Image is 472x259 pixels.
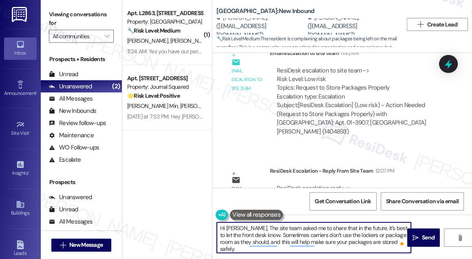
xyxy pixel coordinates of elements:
strong: 🌟 Risk Level: Positive [127,92,180,99]
input: All communities [53,30,101,43]
div: Apt. L2863, [STREET_ADDRESS][PERSON_NAME] [127,9,203,18]
a: Buildings [4,198,37,219]
div: Unanswered [49,193,92,202]
i:  [105,33,109,40]
i:  [417,21,423,28]
div: Apt. [STREET_ADDRESS] [127,74,203,83]
i:  [457,235,463,241]
div: Escalate [49,156,81,164]
span: : The resident is complaining about packages being left on the mail room floor. This is a communi... [216,35,403,61]
span: • [29,129,31,135]
div: All Messages [49,217,93,226]
div: Email escalation to site team [232,67,263,93]
a: Site Visit • [4,118,37,140]
span: [PERSON_NAME] [127,37,170,44]
span: Get Conversation Link [315,197,371,206]
button: Send [407,228,440,247]
div: Property: Journal Squared [127,83,203,91]
div: Email escalation reply [232,184,263,211]
a: Insights • [4,158,37,180]
strong: 🔧 Risk Level: Medium [216,35,260,42]
div: Subject: [ResiDesk Escalation] (Low risk) - Action Needed (Request to Store Packages Properly) wi... [277,101,439,136]
span: Send [422,233,435,242]
a: Inbox [4,37,37,59]
div: All Messages [49,94,93,103]
div: Unread [49,70,78,79]
div: ResiDesk escalation reply -> In the future, he needs to let the front desk know. Not all carriers... [277,184,429,227]
div: Unread [49,205,78,214]
div: [PERSON_NAME]. ([EMAIL_ADDRESS][DOMAIN_NAME]) [308,13,397,40]
div: Property: [GEOGRAPHIC_DATA] [127,18,203,26]
div: Maintenance [49,131,94,140]
div: [PERSON_NAME]. ([EMAIL_ADDRESS][DOMAIN_NAME]) [216,13,306,40]
div: ResiDesk escalation to site team -> Risk Level: Low risk Topics: Request to Store Packages Proper... [277,66,439,101]
div: Prospects [41,178,122,187]
span: [PERSON_NAME] Min [127,102,180,110]
div: Review follow-ups [49,119,106,127]
div: New Inbounds [49,107,96,115]
div: Email escalation to site team [270,49,446,60]
img: ResiDesk Logo [12,7,29,22]
button: New Message [51,239,112,252]
div: ResiDesk Escalation - Reply From Site Team [270,167,446,178]
div: New Inbounds [49,230,96,238]
span: [PERSON_NAME] [180,102,221,110]
i:  [412,235,419,241]
textarea: To enrich screen reader interactions, please activate Accessibility in Grammarly extension settings [217,222,411,253]
button: Share Conversation via email [381,192,464,211]
span: Create Lead [427,20,457,29]
div: 11:42 AM [339,49,359,57]
button: Create Lead [407,18,468,31]
strong: 🔧 Risk Level: Medium [127,27,180,34]
span: • [28,169,29,175]
div: Prospects + Residents [41,55,122,64]
b: [GEOGRAPHIC_DATA]: New Inbound [216,7,314,15]
button: Get Conversation Link [309,192,376,211]
div: (2) [110,80,122,93]
label: Viewing conversations for [49,8,114,30]
span: New Message [69,241,103,249]
span: [PERSON_NAME] [170,37,211,44]
i:  [60,242,66,248]
div: WO Follow-ups [49,143,99,152]
div: 12:07 PM [373,167,395,175]
span: • [36,89,37,95]
div: Unanswered [49,82,92,91]
span: Share Conversation via email [386,197,459,206]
